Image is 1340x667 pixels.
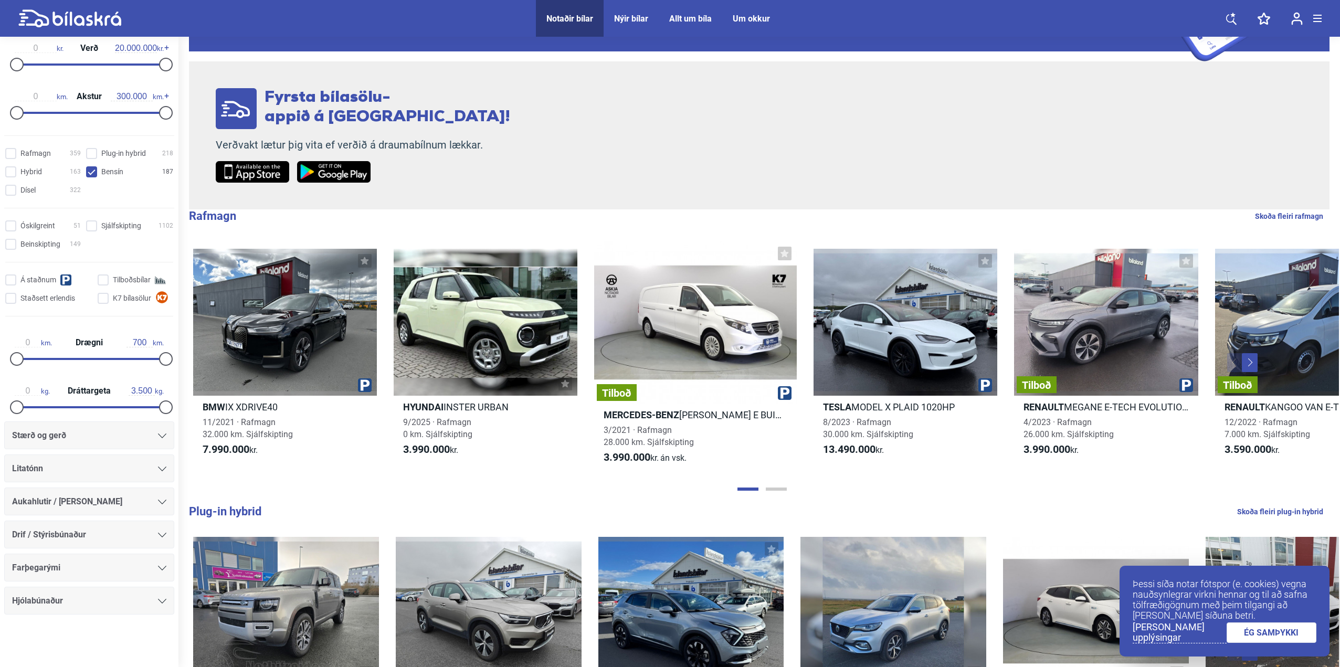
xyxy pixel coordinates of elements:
b: Mercedes-Benz [604,409,679,420]
a: Skoða fleiri rafmagn [1255,209,1323,223]
span: Drif / Stýrisbúnaður [12,527,86,542]
span: Hjólabúnaður [12,594,63,608]
a: Allt um bíla [669,14,712,24]
h2: [PERSON_NAME] E BUISNESS [594,409,797,421]
span: 51 [73,220,81,231]
a: TilboðRenaultMEGANE E-TECH EVOLUTION ER 60KWH4/2023 · Rafmagn26.000 km. Sjálfskipting3.990.000kr. [1014,241,1198,473]
span: kr. [403,443,458,456]
span: km. [15,92,68,101]
span: Drægni [73,338,105,347]
span: Stærð og gerð [12,428,66,443]
span: Staðsett erlendis [20,293,75,304]
h2: INSTER URBAN [394,401,577,413]
button: Page 1 [737,488,758,491]
b: 3.990.000 [1024,443,1070,456]
span: Tilboð [1022,380,1051,390]
span: Rafmagn [20,148,51,159]
a: Um okkur [733,14,770,24]
span: Litatónn [12,461,43,476]
span: kr. [604,451,687,464]
span: Tilboðsbílar [113,274,151,285]
b: 13.490.000 [823,443,875,456]
a: TilboðMercedes-Benz[PERSON_NAME] E BUISNESS3/2021 · Rafmagn28.000 km. Sjálfskipting3.990.000kr. [594,241,797,473]
span: 9/2025 · Rafmagn 0 km. Sjálfskipting [403,417,472,439]
span: kr. [1225,443,1280,456]
span: Hybrid [20,166,42,177]
span: Beinskipting [20,239,60,250]
b: Tesla [823,401,851,412]
span: Akstur [74,92,104,101]
span: Farþegarými [12,560,60,575]
span: Verð [78,44,101,52]
button: Previous [1227,353,1243,372]
span: 163 [70,166,81,177]
a: HyundaiINSTER URBAN9/2025 · Rafmagn0 km. Sjálfskipting3.990.000kr. [394,241,577,473]
b: Hyundai [403,401,444,412]
span: Plug-in hybrid [101,148,146,159]
a: BMWIX XDRIVE4011/2021 · Rafmagn32.000 km. Sjálfskipting7.990.000kr. [193,241,377,473]
span: 12/2022 · Rafmagn 7.000 km. Sjálfskipting [1225,417,1310,439]
span: Dísel [20,185,36,196]
h2: MODEL X PLAID 1020HP [814,401,997,413]
span: km. [111,92,164,101]
h2: MEGANE E-TECH EVOLUTION ER 60KWH [1014,401,1198,413]
a: Notaðir bílar [546,14,593,24]
span: Á staðnum [20,274,56,285]
img: user-login.svg [1291,12,1303,25]
span: km. [15,338,52,347]
span: km. [126,338,164,347]
a: Nýir bílar [614,14,648,24]
span: 3/2021 · Rafmagn 28.000 km. Sjálfskipting [604,425,694,447]
a: [PERSON_NAME] upplýsingar [1133,622,1227,643]
span: 149 [70,239,81,250]
a: ÉG SAMÞYKKI [1227,622,1317,643]
b: 3.590.000 [1225,443,1271,456]
button: Next [1242,353,1258,372]
b: Renault [1225,401,1265,412]
span: kg. [15,386,50,396]
span: Aukahlutir / [PERSON_NAME] [12,494,122,509]
span: 11/2021 · Rafmagn 32.000 km. Sjálfskipting [203,417,293,439]
span: kr. [203,443,258,456]
span: kr. [115,44,164,53]
a: TeslaMODEL X PLAID 1020HP8/2023 · Rafmagn30.000 km. Sjálfskipting13.490.000kr. [814,241,997,473]
span: kg. [129,386,164,396]
p: Verðvakt lætur þig vita ef verðið á draumabílnum lækkar. [216,139,510,152]
b: Plug-in hybrid [189,505,261,518]
span: Fyrsta bílasölu- appið á [GEOGRAPHIC_DATA]! [265,90,510,125]
span: 359 [70,148,81,159]
img: parking.png [778,386,792,400]
h2: IX XDRIVE40 [193,401,377,413]
span: 218 [162,148,173,159]
b: 7.990.000 [203,443,249,456]
span: 4/2023 · Rafmagn 26.000 km. Sjálfskipting [1024,417,1114,439]
span: 8/2023 · Rafmagn 30.000 km. Sjálfskipting [823,417,913,439]
span: 187 [162,166,173,177]
span: 1102 [159,220,173,231]
span: Bensín [101,166,123,177]
b: 3.990.000 [604,451,650,463]
span: 322 [70,185,81,196]
b: Renault [1024,401,1064,412]
span: Sjálfskipting [101,220,141,231]
a: Skoða fleiri plug-in hybrid [1237,505,1323,518]
b: Rafmagn [189,209,236,223]
span: kr. [823,443,884,456]
span: Tilboð [1223,380,1252,390]
span: kr. [15,44,64,53]
b: 3.990.000 [403,443,450,456]
button: Page 2 [766,488,787,491]
span: Tilboð [602,388,631,398]
span: Óskilgreint [20,220,55,231]
b: BMW [203,401,225,412]
span: K7 bílasölur [113,293,151,304]
span: kr. [1024,443,1079,456]
span: Dráttargeta [65,387,113,395]
p: Þessi síða notar fótspor (e. cookies) vegna nauðsynlegrar virkni hennar og til að safna tölfræðig... [1133,579,1316,621]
